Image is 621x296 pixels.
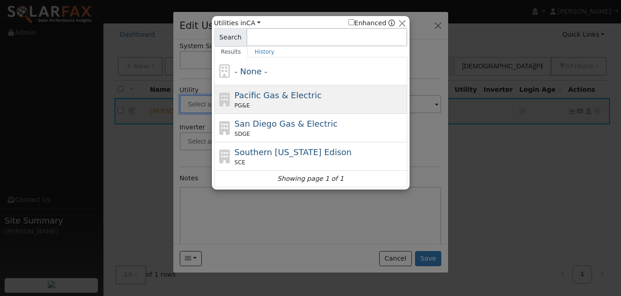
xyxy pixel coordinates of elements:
span: SCE [234,158,245,167]
i: Showing page 1 of 1 [277,174,343,184]
span: San Diego Gas & Electric [234,119,337,128]
a: Results [214,46,248,57]
a: History [248,46,281,57]
span: Search [214,28,247,46]
span: SDGE [234,130,250,138]
span: Pacific Gas & Electric [234,90,321,100]
span: Southern [US_STATE] Edison [234,147,352,157]
span: PG&E [234,101,250,110]
span: - None - [234,67,267,76]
